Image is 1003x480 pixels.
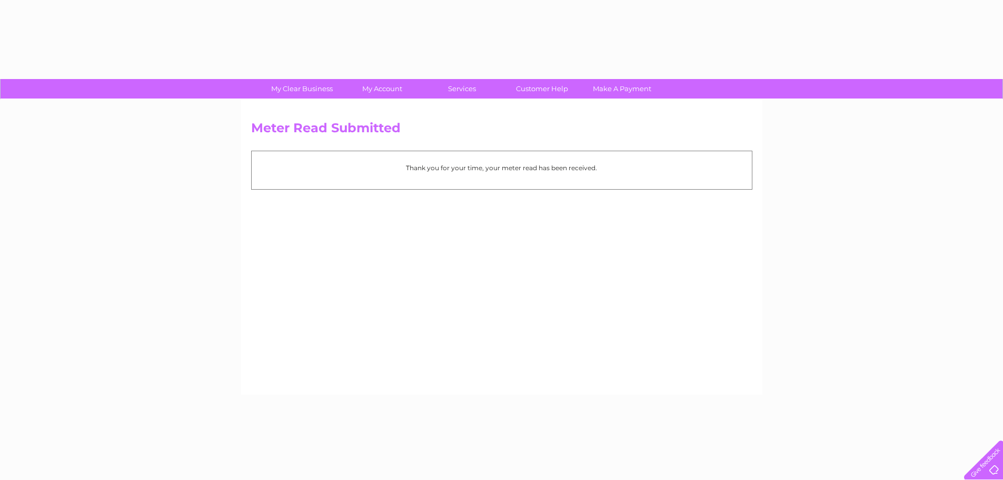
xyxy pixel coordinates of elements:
[257,163,747,173] p: Thank you for your time, your meter read has been received.
[259,79,345,99] a: My Clear Business
[499,79,585,99] a: Customer Help
[579,79,666,99] a: Make A Payment
[339,79,425,99] a: My Account
[419,79,505,99] a: Services
[251,121,752,141] h2: Meter Read Submitted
